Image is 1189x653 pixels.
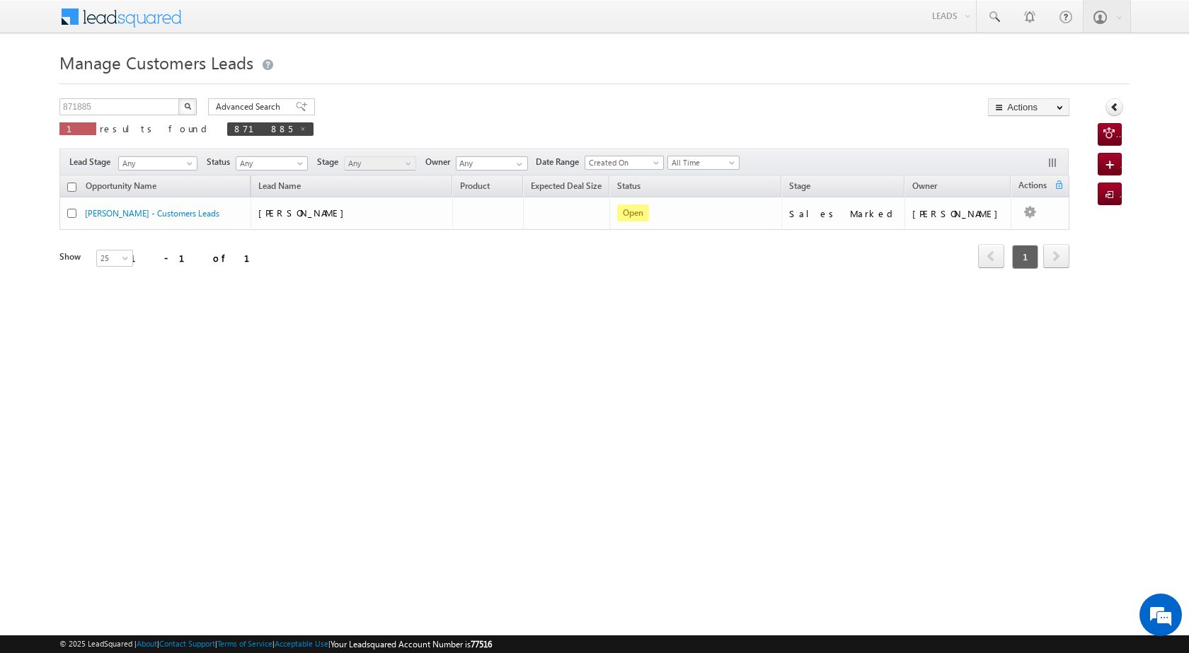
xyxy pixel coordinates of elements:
button: Actions [988,98,1069,116]
div: 1 - 1 of 1 [130,250,267,266]
span: 25 [97,252,134,265]
img: Search [184,103,191,110]
div: [PERSON_NAME] [912,207,1005,220]
span: Expected Deal Size [531,180,602,191]
span: Created On [585,156,659,169]
span: Owner [425,156,456,168]
span: 1 [67,122,89,134]
span: Owner [912,180,937,191]
span: results found [100,122,212,134]
span: 77516 [471,639,492,649]
div: Show [59,250,85,263]
span: Actions [1011,178,1054,196]
span: Lead Name [251,178,308,197]
span: next [1043,244,1069,268]
a: Contact Support [159,639,215,648]
span: Opportunity Name [86,180,156,191]
a: About [137,639,157,648]
span: All Time [668,156,735,169]
a: Created On [585,156,664,170]
span: Any [119,157,193,170]
a: 25 [96,250,133,267]
input: Type to Search [456,156,528,171]
span: Status [207,156,236,168]
span: Date Range [536,156,585,168]
a: Any [236,156,308,171]
span: © 2025 LeadSquared | | | | | [59,637,492,651]
input: Check all records [67,183,76,192]
span: [PERSON_NAME] [258,207,351,219]
a: Expected Deal Size [524,178,609,197]
a: [PERSON_NAME] - Customers Leads [85,208,219,219]
span: Any [345,157,412,170]
div: Sales Marked [789,207,898,220]
a: Terms of Service [217,639,272,648]
a: Opportunity Name [79,178,163,197]
a: Any [344,156,416,171]
span: Product [460,180,490,191]
span: Any [236,157,304,170]
a: Any [118,156,197,171]
a: prev [978,245,1004,268]
a: Show All Items [509,157,527,171]
span: prev [978,244,1004,268]
a: All Time [667,156,740,170]
span: Lead Stage [69,156,116,168]
span: Stage [789,180,810,191]
a: Status [610,178,648,197]
span: 1 [1012,245,1038,269]
span: Stage [317,156,344,168]
a: Stage [782,178,817,197]
span: 871885 [234,122,292,134]
a: next [1043,245,1069,268]
a: Acceptable Use [275,639,328,648]
span: Your Leadsquared Account Number is [331,639,492,649]
span: Open [617,204,649,221]
span: Manage Customers Leads [59,51,253,74]
span: Advanced Search [216,100,285,113]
